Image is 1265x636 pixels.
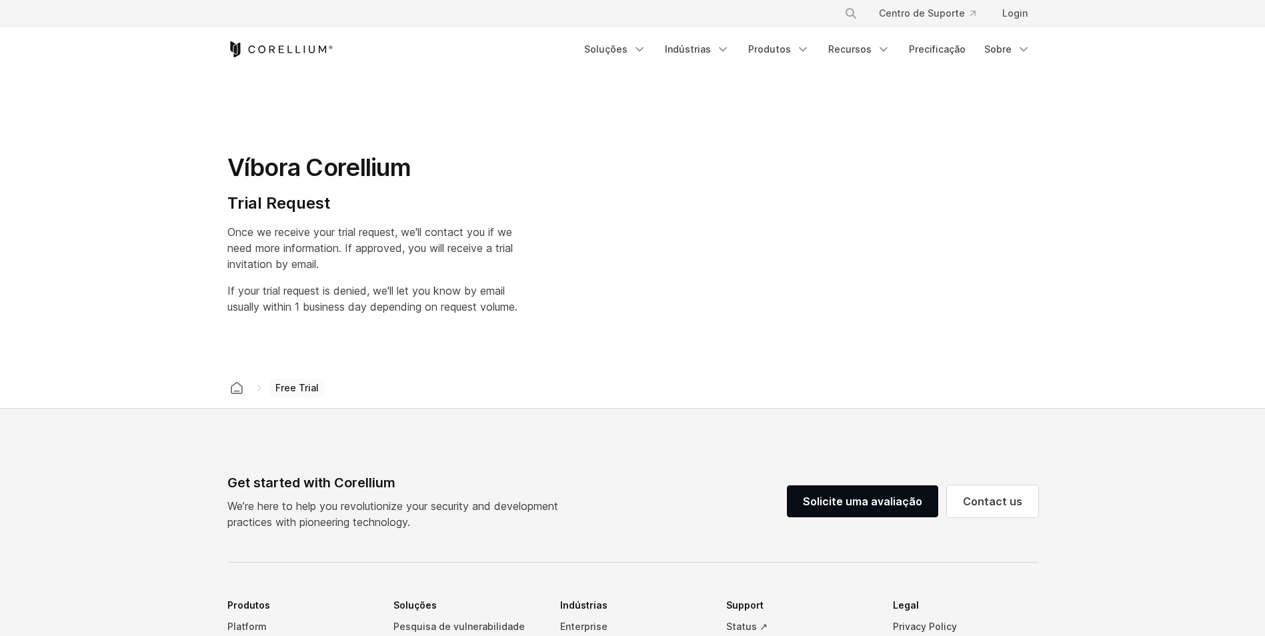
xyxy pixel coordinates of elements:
[227,473,569,493] div: Get started with Corellium
[227,193,517,213] h4: Trial Request
[947,485,1038,517] a: Contact us
[992,1,1038,25] a: Login
[227,498,569,530] p: We’re here to help you revolutionize your security and development practices with pioneering tech...
[879,7,965,20] font: Centro de Suporte
[901,37,974,61] a: Precificação
[584,43,627,56] font: Soluções
[828,43,872,56] font: Recursos
[839,1,863,25] button: Procurar
[225,379,249,397] a: Corellium home
[787,485,938,517] a: Request a trial
[227,153,517,183] h1: Víbora Corellium
[270,379,324,397] span: Free Trial
[576,37,1038,61] div: Menu de navegação
[984,43,1012,56] font: Sobre
[227,225,513,271] span: Once we receive your trial request, we'll contact you if we need more information. If approved, y...
[748,43,791,56] font: Produtos
[227,41,333,57] a: Corellium Início
[665,43,711,56] font: Indústrias
[227,284,517,313] span: If your trial request is denied, we'll let you know by email usually within 1 business day depend...
[828,1,1038,25] div: Menu de navegação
